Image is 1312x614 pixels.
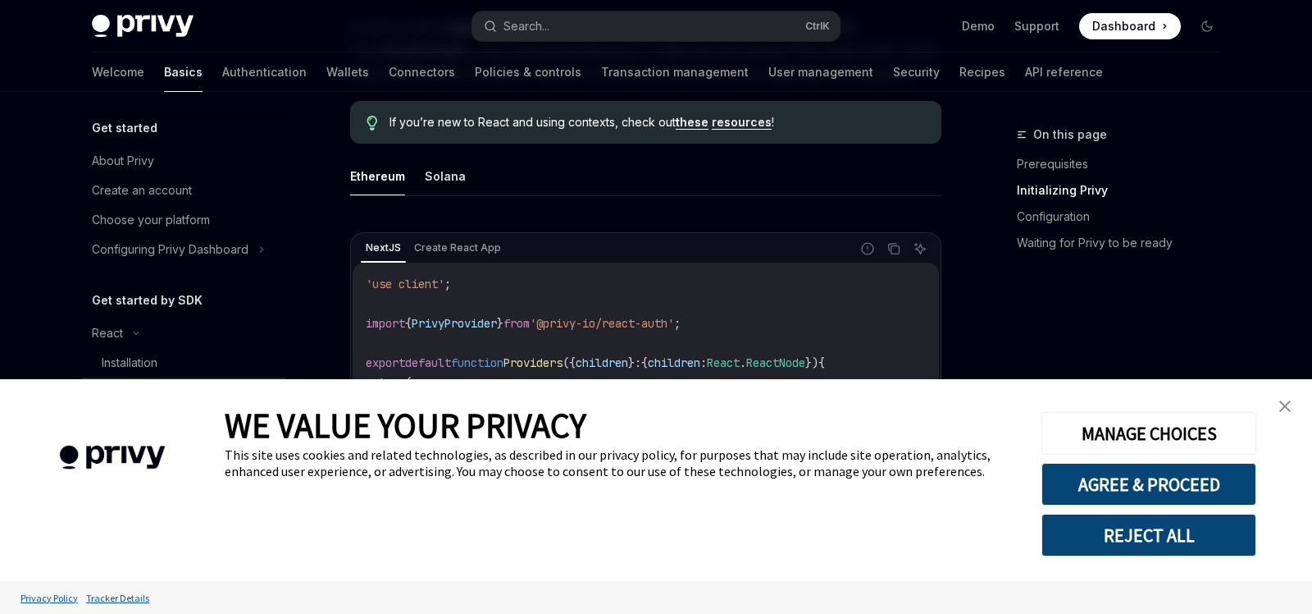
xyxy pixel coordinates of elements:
a: Configuration [1017,204,1233,230]
h5: Get started [92,118,157,138]
a: Choose your platform [79,205,289,235]
a: Basics [164,53,203,92]
a: Recipes [959,53,1005,92]
span: ; [674,316,681,331]
span: PrivyProvider [412,316,497,331]
span: : [700,355,707,370]
div: React [92,323,123,343]
span: function [451,355,503,370]
a: API reference [1025,53,1103,92]
span: { [641,355,648,370]
span: : [635,355,641,370]
button: Report incorrect code [857,238,878,259]
a: Create an account [79,176,289,205]
div: Search... [503,16,549,36]
a: resources [712,115,772,130]
a: Policies & controls [475,53,581,92]
h5: Get started by SDK [92,291,203,310]
a: Connectors [389,53,455,92]
button: Ethereum [350,157,405,195]
a: Transaction management [601,53,749,92]
button: Toggle dark mode [1194,13,1220,39]
span: ( [405,375,412,390]
div: About Privy [92,151,154,171]
span: children [576,355,628,370]
a: Setup [79,378,289,407]
span: ({ [563,355,576,370]
span: 'use client' [366,277,444,291]
span: default [405,355,451,370]
div: Create React App [409,238,506,258]
a: Demo [962,18,995,34]
a: Authentication [222,53,307,92]
span: ReactNode [746,355,805,370]
span: React [707,355,740,370]
div: This site uses cookies and related technologies, as described in our privacy policy, for purposes... [225,447,1017,479]
span: Providers [503,355,563,370]
span: return [366,375,405,390]
div: Configuring Privy Dashboard [92,240,248,259]
a: Wallets [326,53,369,92]
span: } [628,355,635,370]
span: WE VALUE YOUR PRIVACY [225,404,586,447]
button: Copy the contents from the code block [883,238,904,259]
a: Installation [79,348,289,378]
a: Prerequisites [1017,151,1233,177]
button: Search...CtrlK [472,11,840,41]
span: ; [444,277,451,291]
a: Privacy Policy [16,584,82,612]
span: . [740,355,746,370]
a: Welcome [92,53,144,92]
span: If you’re new to React and using contexts, check out ! [389,114,925,131]
button: AGREE & PROCEED [1041,463,1256,506]
span: Ctrl K [805,20,830,33]
span: Dashboard [1092,18,1155,34]
span: On this page [1033,125,1107,144]
div: Installation [102,353,157,373]
button: MANAGE CHOICES [1041,412,1256,455]
span: import [366,316,405,331]
a: User management [768,53,873,92]
span: }) [805,355,818,370]
button: Ask AI [909,238,931,259]
a: Dashboard [1079,13,1181,39]
svg: Tip [367,116,378,131]
a: these [676,115,708,130]
span: { [405,316,412,331]
a: Support [1014,18,1059,34]
a: Tracker Details [82,584,153,612]
span: from [503,316,530,331]
span: export [366,355,405,370]
div: Choose your platform [92,210,210,230]
div: NextJS [361,238,406,258]
span: children [648,355,700,370]
img: close banner [1279,401,1291,412]
span: '@privy-io/react-auth' [530,316,674,331]
a: close banner [1269,390,1301,423]
img: company logo [25,422,200,493]
a: Initializing Privy [1017,177,1233,204]
span: { [818,355,825,370]
span: } [497,316,503,331]
a: Waiting for Privy to be ready [1017,230,1233,256]
a: Security [893,53,940,92]
div: Create an account [92,181,192,200]
a: About Privy [79,146,289,176]
button: Solana [425,157,466,195]
img: dark logo [92,15,194,38]
button: REJECT ALL [1041,514,1256,557]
